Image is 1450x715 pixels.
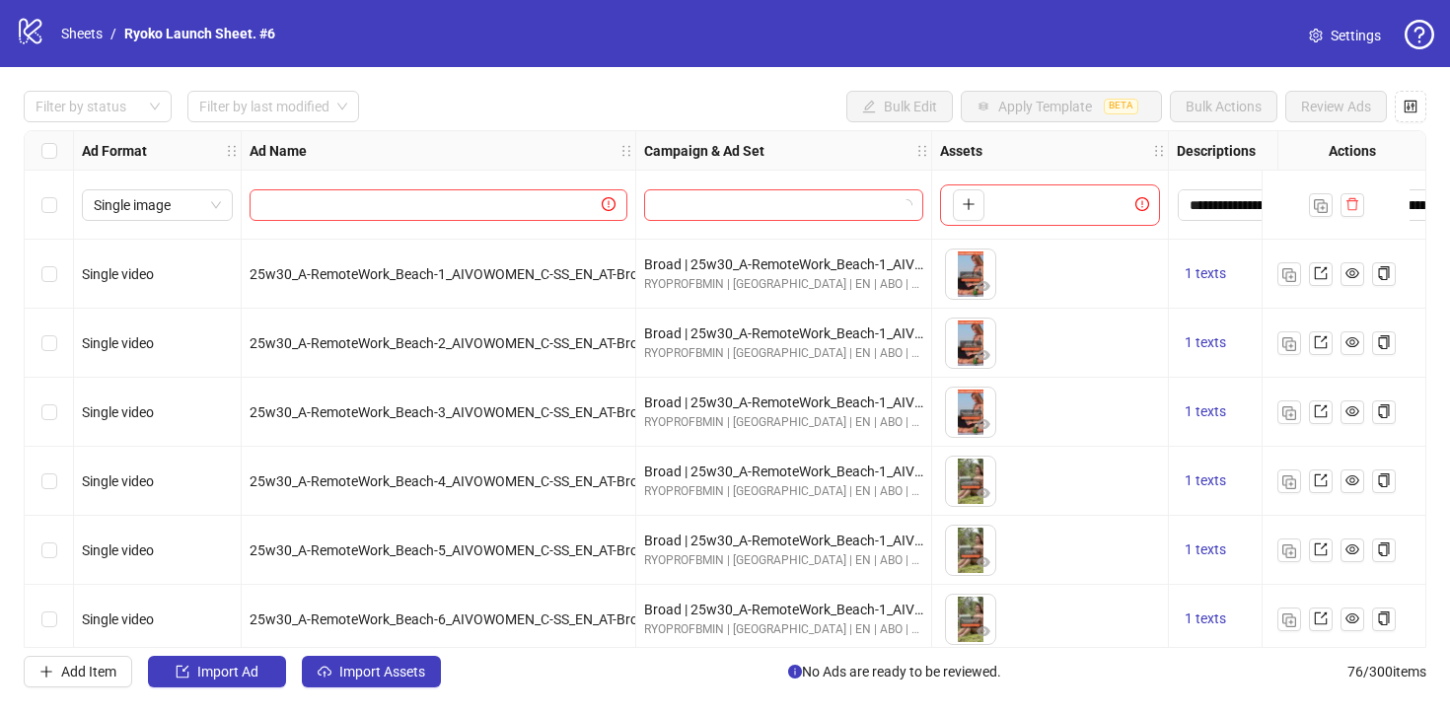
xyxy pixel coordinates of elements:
span: eye [977,348,990,362]
button: Preview [972,482,995,506]
span: Single video [82,335,154,351]
span: eye [977,417,990,431]
strong: Descriptions [1177,140,1256,162]
span: holder [239,144,253,158]
button: Review Ads [1285,91,1387,122]
div: Resize Assets column [1163,131,1168,170]
span: copy [1377,473,1391,487]
a: Sheets [57,23,107,44]
button: Duplicate [1277,538,1301,562]
button: Duplicate [1277,262,1301,286]
div: Broad | 25w30_A-RemoteWork_Beach-1_AIVOWOMEN | 7-reasons-remote-v2 [644,322,923,344]
span: Settings [1331,25,1381,46]
button: Preview [972,620,995,644]
button: 1 texts [1177,538,1234,562]
button: Import Ad [148,656,286,687]
span: 1 texts [1185,610,1226,626]
span: Single video [82,473,154,489]
span: Single video [82,266,154,282]
button: Add [953,189,984,221]
button: Duplicate [1277,469,1301,493]
span: eye [1345,611,1359,625]
span: eye [1345,335,1359,349]
strong: Actions [1329,140,1376,162]
span: Single video [82,611,154,627]
span: copy [1377,266,1391,280]
span: holder [1152,144,1166,158]
span: 25w30_A-RemoteWork_Beach-3_AIVOWOMEN_C-SS_EN_AT-Broad_9x16_VID_H-1090_T-HK0_BG-FW0_D-70 [250,404,903,420]
span: control [1404,100,1417,113]
div: Resize Ad Name column [630,131,635,170]
span: eye [977,555,990,569]
button: Preview [972,413,995,437]
div: Select row 2 [25,240,74,309]
div: Select row 5 [25,447,74,516]
strong: Ad Name [250,140,307,162]
li: / [110,23,116,44]
button: Import Assets [302,656,441,687]
div: Resize Ad Format column [236,131,241,170]
span: Import Ad [197,664,258,679]
img: Duplicate [1314,199,1328,213]
button: Configure table settings [1395,91,1426,122]
img: Asset 1 [946,388,995,437]
span: question-circle [1405,20,1434,49]
button: 1 texts [1177,469,1234,493]
button: Preview [972,344,995,368]
img: Duplicate [1282,544,1296,558]
button: Duplicate [1277,331,1301,355]
span: eye [977,486,990,500]
span: export [1314,611,1328,625]
span: 25w30_A-RemoteWork_Beach-1_AIVOWOMEN_C-SS_EN_AT-Broad_9x16_VID_H-1090_T-HK0_BG-FW0_D-70 [250,266,903,282]
div: Select row 4 [25,378,74,447]
span: 25w30_A-RemoteWork_Beach-5_AIVOWOMEN_C-SS_EN_AT-Broad_9x16_VID_H-1090_T-HK0_BG-FW0_D-NO [250,542,906,558]
div: Select row 1 [25,171,74,240]
span: holder [633,144,647,158]
div: Select row 3 [25,309,74,378]
span: eye [1345,542,1359,556]
span: 25w30_A-RemoteWork_Beach-6_AIVOWOMEN_C-SS_EN_AT-Broad_9x16_VID_H-1090_T-HK0_BG-FW0_D-NO [250,611,906,627]
img: Duplicate [1282,475,1296,489]
div: RYOPROFBMIN | [GEOGRAPHIC_DATA] | EN | ABO | RemoteWork_CreativeTest | 08.01 [644,551,923,570]
span: 1 texts [1185,403,1226,419]
button: 1 texts [1177,608,1234,631]
strong: Assets [940,140,982,162]
button: Add Item [24,656,132,687]
a: Settings [1293,20,1397,51]
button: Bulk Actions [1170,91,1277,122]
div: Resize Campaign & Ad Set column [926,131,931,170]
div: Select all rows [25,131,74,171]
div: Select row 7 [25,585,74,654]
span: setting [1309,29,1323,42]
span: 1 texts [1185,265,1226,281]
button: Bulk Edit [846,91,953,122]
span: 25w30_A-RemoteWork_Beach-4_AIVOWOMEN_C-SS_EN_AT-Broad_9x16_VID_H-1090_T-HK0_BG-FW0_D-NO [250,473,906,489]
span: eye [977,624,990,638]
span: export [1314,335,1328,349]
span: export [1314,266,1328,280]
span: eye [1345,473,1359,487]
img: Asset 1 [946,250,995,299]
span: plus [39,665,53,679]
a: Ryoko Launch Sheet. #6 [120,23,279,44]
div: RYOPROFBMIN | [GEOGRAPHIC_DATA] | EN | ABO | RemoteWork_CreativeTest | 08.01 [644,344,923,363]
span: Single image [94,190,221,220]
span: 1 texts [1185,472,1226,488]
img: Asset 1 [946,526,995,575]
span: holder [1166,144,1180,158]
div: Broad | 25w30_A-RemoteWork_Beach-1_AIVOWOMEN | 7-reasons-remote-v2 [644,461,923,482]
div: Broad | 25w30_A-RemoteWork_Beach-1_AIVOWOMEN | 7-reasons-remote-v2 [644,253,923,275]
div: RYOPROFBMIN | [GEOGRAPHIC_DATA] | EN | ABO | RemoteWork_CreativeTest | 08.01 [644,275,923,294]
img: Asset 1 [946,457,995,506]
button: 1 texts [1177,400,1234,424]
div: Broad | 25w30_A-RemoteWork_Beach-1_AIVOWOMEN | 7-reasons-remote-v2 [644,530,923,551]
span: 76 / 300 items [1347,661,1426,682]
span: export [1314,542,1328,556]
img: Duplicate [1282,406,1296,420]
span: holder [915,144,929,158]
span: copy [1377,335,1391,349]
strong: Ad Format [82,140,147,162]
img: Asset 1 [946,319,995,368]
div: RYOPROFBMIN | [GEOGRAPHIC_DATA] | EN | ABO | RemoteWork_CreativeTest | 08.01 [644,482,923,501]
span: 1 texts [1185,334,1226,350]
